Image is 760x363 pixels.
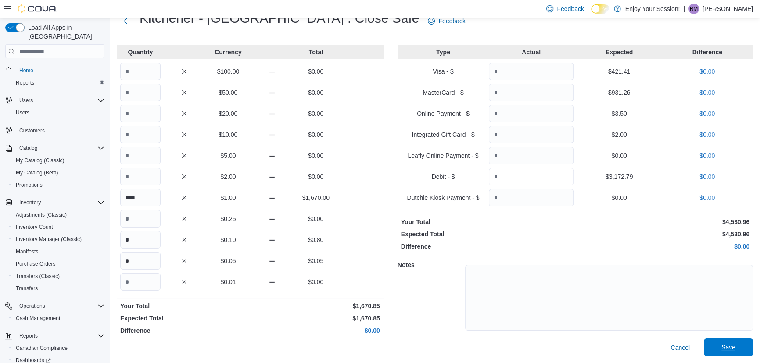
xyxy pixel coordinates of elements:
span: Users [19,97,33,104]
span: Inventory Manager (Classic) [12,234,104,245]
div: Rahil Mansuri [688,4,699,14]
span: My Catalog (Classic) [16,157,65,164]
p: Enjoy Your Session! [625,4,680,14]
p: Dutchie Kiosk Payment - $ [401,193,486,202]
p: $0.00 [665,130,749,139]
input: Quantity [489,63,574,80]
p: | [683,4,685,14]
span: Manifests [12,246,104,257]
a: Promotions [12,180,46,190]
button: Next [117,12,134,30]
p: $0.00 [296,130,336,139]
h1: Kitchener - [GEOGRAPHIC_DATA] : Close Safe [140,10,419,27]
p: Expected [577,48,662,57]
span: Canadian Compliance [16,345,68,352]
p: [PERSON_NAME] [703,4,753,14]
p: $0.00 [252,326,380,335]
button: Reports [2,330,108,342]
p: $0.00 [296,88,336,97]
input: Quantity [120,273,161,291]
p: $10.00 [208,130,248,139]
span: Inventory Count [12,222,104,232]
input: Quantity [120,189,161,206]
span: Load All Apps in [GEOGRAPHIC_DATA] [25,23,104,41]
p: $931.26 [577,88,662,97]
button: Adjustments (Classic) [9,209,108,221]
p: $0.00 [665,67,749,76]
a: Transfers (Classic) [12,271,63,281]
p: $0.25 [208,214,248,223]
button: Users [2,94,108,107]
button: Transfers [9,282,108,295]
span: Adjustments (Classic) [12,210,104,220]
span: Catalog [19,145,37,152]
button: Reports [9,77,108,89]
span: Reports [16,331,104,341]
p: $0.00 [577,193,662,202]
button: Transfers (Classic) [9,270,108,282]
span: My Catalog (Beta) [12,167,104,178]
p: Your Total [120,302,248,310]
p: $0.00 [577,151,662,160]
p: Your Total [401,217,574,226]
input: Quantity [120,147,161,164]
span: My Catalog (Beta) [16,169,58,176]
a: Reports [12,78,38,88]
p: $0.00 [296,67,336,76]
p: $0.00 [296,151,336,160]
p: Integrated Gift Card - $ [401,130,486,139]
p: Visa - $ [401,67,486,76]
input: Quantity [120,168,161,185]
span: Purchase Orders [12,259,104,269]
p: $2.00 [208,172,248,181]
span: Feedback [438,17,465,25]
button: Catalog [16,143,41,153]
input: Quantity [489,189,574,206]
p: $3,172.79 [577,172,662,181]
a: Purchase Orders [12,259,59,269]
span: Transfers [16,285,38,292]
p: $0.05 [296,256,336,265]
button: Promotions [9,179,108,191]
p: Quantity [120,48,161,57]
a: Inventory Manager (Classic) [12,234,85,245]
img: Cova [18,4,57,13]
a: Customers [16,125,48,136]
p: Expected Total [401,230,574,238]
a: Cash Management [12,313,64,324]
span: My Catalog (Classic) [12,155,104,166]
span: Home [19,67,33,74]
h5: Notes [398,256,463,274]
p: Online Payment - $ [401,109,486,118]
span: Reports [16,79,34,86]
p: $20.00 [208,109,248,118]
a: Users [12,107,33,118]
button: Operations [16,301,49,311]
p: MasterCard - $ [401,88,486,97]
button: Purchase Orders [9,258,108,270]
span: Cash Management [16,315,60,322]
p: $0.00 [665,88,749,97]
input: Quantity [489,105,574,122]
p: $100.00 [208,67,248,76]
span: Transfers (Classic) [16,273,60,280]
span: Customers [16,125,104,136]
button: Home [2,64,108,76]
p: $0.00 [296,214,336,223]
button: Inventory Count [9,221,108,233]
span: Promotions [12,180,104,190]
span: Operations [19,302,45,310]
p: $1,670.00 [296,193,336,202]
p: $0.00 [665,109,749,118]
p: $0.00 [296,278,336,286]
span: Cash Management [12,313,104,324]
button: Inventory [2,196,108,209]
a: Adjustments (Classic) [12,210,70,220]
p: $0.00 [665,172,749,181]
p: $1,670.85 [252,302,380,310]
p: Currency [208,48,248,57]
input: Quantity [120,231,161,249]
p: $50.00 [208,88,248,97]
input: Quantity [120,210,161,228]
